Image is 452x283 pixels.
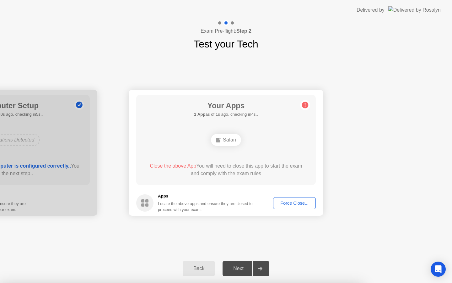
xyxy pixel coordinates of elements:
[236,28,251,34] b: Step 2
[388,6,441,14] img: Delivered by Rosalyn
[275,201,314,206] div: Force Close...
[194,111,258,118] h5: as of 1s ago, checking in4s..
[431,262,446,277] div: Open Intercom Messenger
[211,134,241,146] div: Safari
[194,100,258,111] h1: Your Apps
[158,201,253,213] div: Locate the above apps and ensure they are closed to proceed with your exam.
[194,112,205,117] b: 1 App
[145,162,307,177] div: You will need to close this app to start the exam and comply with the exam rules
[185,266,213,271] div: Back
[158,193,253,199] h5: Apps
[201,27,251,35] h4: Exam Pre-flight:
[150,163,196,169] span: Close the above App
[194,36,258,52] h1: Test your Tech
[224,266,252,271] div: Next
[357,6,385,14] div: Delivered by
